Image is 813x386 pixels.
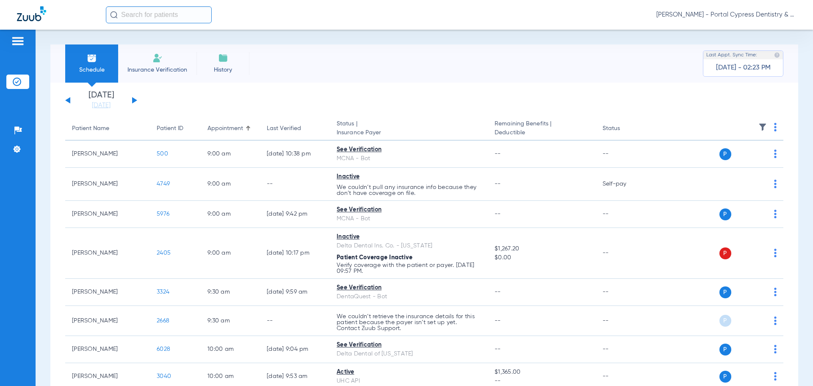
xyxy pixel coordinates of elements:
span: -- [495,346,501,352]
img: hamburger-icon [11,36,25,46]
img: group-dot-blue.svg [774,150,777,158]
td: [DATE] 10:38 PM [260,141,330,168]
span: Insurance Verification [124,66,190,74]
td: -- [260,306,330,336]
span: [PERSON_NAME] - Portal Cypress Dentistry & Orthodontics [656,11,796,19]
iframe: Chat Widget [771,345,813,386]
span: [DATE] - 02:23 PM [716,64,771,72]
img: History [218,53,228,63]
span: 3324 [157,289,169,295]
td: 9:00 AM [201,201,260,228]
span: Schedule [72,66,112,74]
span: -- [495,211,501,217]
span: $1,267.20 [495,244,589,253]
img: Search Icon [110,11,118,19]
img: group-dot-blue.svg [774,249,777,257]
span: 5976 [157,211,169,217]
input: Search for patients [106,6,212,23]
span: Last Appt. Sync Time: [706,51,757,59]
td: 9:30 AM [201,306,260,336]
span: -- [495,318,501,324]
td: 9:00 AM [201,141,260,168]
img: filter.svg [758,123,767,131]
div: Appointment [207,124,243,133]
td: -- [596,279,653,306]
img: last sync help info [774,52,780,58]
div: Active [337,368,481,377]
img: group-dot-blue.svg [774,345,777,353]
td: [DATE] 10:17 PM [260,228,330,279]
td: [PERSON_NAME] [65,336,150,363]
img: group-dot-blue.svg [774,123,777,131]
span: Patient Coverage Inactive [337,255,412,261]
span: P [719,371,731,383]
td: [PERSON_NAME] [65,279,150,306]
img: Manual Insurance Verification [152,53,163,63]
div: DentaQuest - Bot [337,292,481,301]
div: Inactive [337,233,481,242]
td: -- [596,336,653,363]
td: [PERSON_NAME] [65,228,150,279]
div: Last Verified [267,124,301,133]
span: 6028 [157,346,170,352]
div: Last Verified [267,124,323,133]
span: $1,365.00 [495,368,589,377]
span: 2668 [157,318,169,324]
img: group-dot-blue.svg [774,288,777,296]
div: Delta Dental Ins. Co. - [US_STATE] [337,242,481,250]
th: Remaining Benefits | [488,117,595,141]
img: group-dot-blue.svg [774,180,777,188]
div: Appointment [207,124,253,133]
td: -- [260,168,330,201]
td: -- [596,306,653,336]
td: 9:00 AM [201,228,260,279]
div: See Verification [337,283,481,292]
div: Patient Name [72,124,143,133]
div: MCNA - Bot [337,214,481,223]
td: -- [596,228,653,279]
div: MCNA - Bot [337,154,481,163]
p: Verify coverage with the patient or payer. [DATE] 09:57 PM. [337,262,481,274]
span: P [719,247,731,259]
span: -- [495,151,501,157]
span: -- [495,289,501,295]
td: -- [596,141,653,168]
span: P [719,286,731,298]
span: P [719,208,731,220]
div: See Verification [337,145,481,154]
div: Inactive [337,172,481,181]
th: Status | [330,117,488,141]
span: Insurance Payer [337,128,481,137]
span: P [719,148,731,160]
p: We couldn’t retrieve the insurance details for this patient because the payer isn’t set up yet. C... [337,314,481,331]
div: Delta Dental of [US_STATE] [337,350,481,358]
span: -- [495,377,589,386]
td: [DATE] 9:04 PM [260,336,330,363]
td: 10:00 AM [201,336,260,363]
td: [DATE] 9:42 PM [260,201,330,228]
div: UHC API [337,377,481,386]
div: See Verification [337,205,481,214]
img: group-dot-blue.svg [774,317,777,325]
td: [PERSON_NAME] [65,168,150,201]
div: Patient ID [157,124,183,133]
td: [PERSON_NAME] [65,306,150,336]
td: 9:30 AM [201,279,260,306]
img: Zuub Logo [17,6,46,21]
td: -- [596,201,653,228]
span: $0.00 [495,253,589,262]
span: 500 [157,151,168,157]
span: 2405 [157,250,171,256]
span: -- [495,181,501,187]
a: [DATE] [76,101,127,110]
span: History [203,66,243,74]
div: See Verification [337,341,481,350]
span: 4749 [157,181,170,187]
th: Status [596,117,653,141]
span: 3040 [157,373,171,379]
img: Schedule [87,53,97,63]
td: 9:00 AM [201,168,260,201]
td: [DATE] 9:59 AM [260,279,330,306]
div: Patient ID [157,124,194,133]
